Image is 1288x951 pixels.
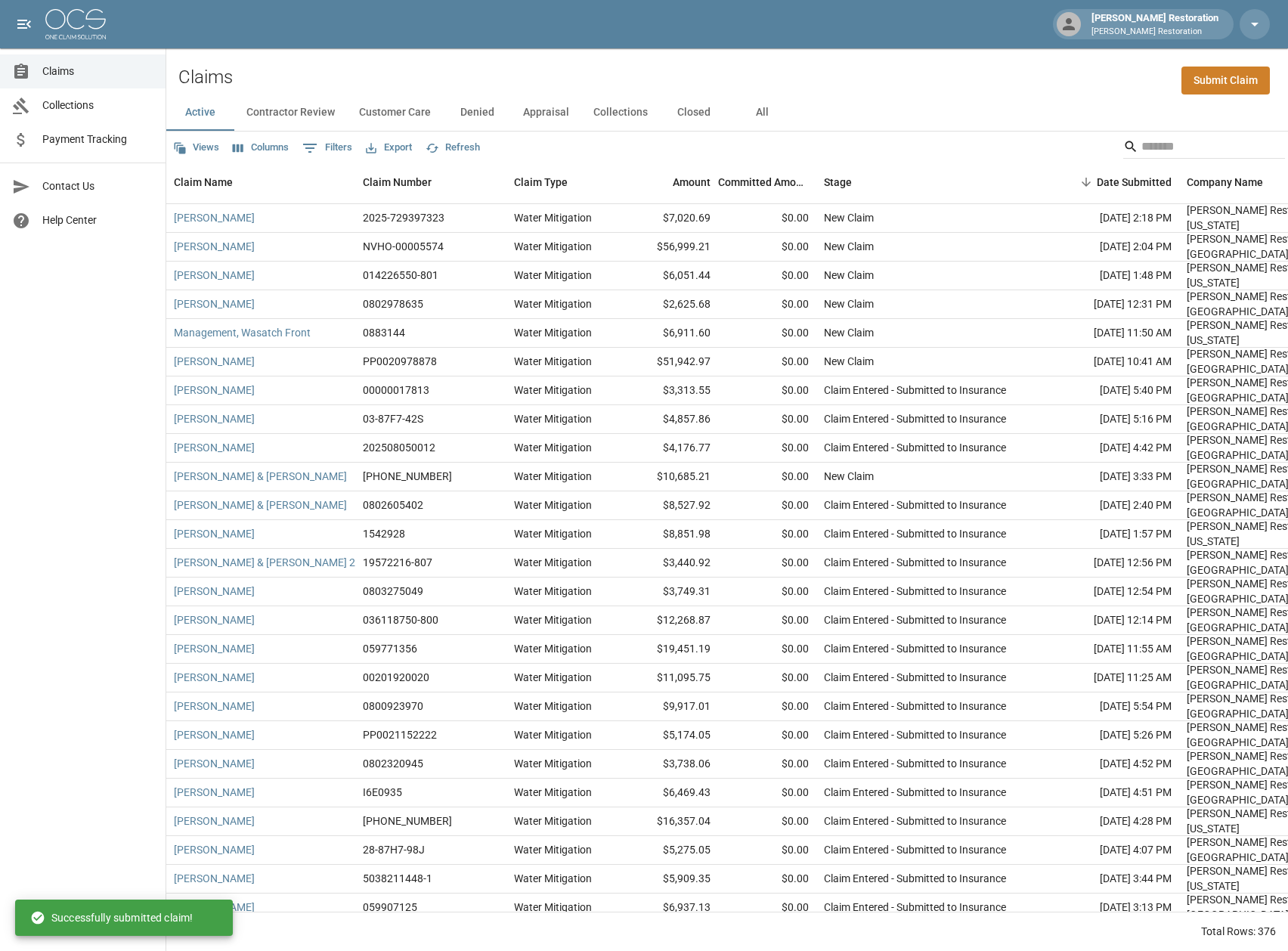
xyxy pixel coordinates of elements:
[174,670,255,685] a: [PERSON_NAME]
[30,904,193,931] div: Successfully submitted claim!
[1043,865,1179,894] div: [DATE] 3:44 PM
[514,239,592,254] div: Water Mitigation
[620,233,718,262] div: $56,999.21
[363,440,435,455] div: 202508050012
[363,727,437,742] div: PP0021152222
[620,606,718,635] div: $12,268.87
[824,900,1006,915] div: Claim Entered - Submitted to Insurance
[514,268,592,283] div: Water Mitigation
[824,526,1006,541] div: Claim Entered - Submitted to Insurance
[824,641,1006,656] div: Claim Entered - Submitted to Insurance
[514,785,592,800] div: Water Mitigation
[718,807,816,836] div: $0.00
[581,94,660,131] button: Collections
[824,411,1006,426] div: Claim Entered - Submitted to Insurance
[718,405,816,434] div: $0.00
[363,871,432,886] div: 5038211448-1
[824,161,852,203] div: Stage
[824,296,874,311] div: New Claim
[1043,376,1179,405] div: [DATE] 5:40 PM
[718,894,816,922] div: $0.00
[718,750,816,779] div: $0.00
[514,497,592,513] div: Water Mitigation
[620,348,718,376] div: $51,942.97
[620,894,718,922] div: $6,937.13
[514,584,592,599] div: Water Mitigation
[718,836,816,865] div: $0.00
[363,411,423,426] div: 03-87F7-42S
[363,383,429,398] div: 00000017813
[514,813,592,829] div: Water Mitigation
[363,161,432,203] div: Claim Number
[174,871,255,886] a: [PERSON_NAME]
[363,584,423,599] div: 0803275049
[1043,692,1179,721] div: [DATE] 5:54 PM
[620,491,718,520] div: $8,527.92
[824,727,1006,742] div: Claim Entered - Submitted to Insurance
[363,699,423,714] div: 0800923970
[174,699,255,714] a: [PERSON_NAME]
[42,178,153,194] span: Contact Us
[514,900,592,915] div: Water Mitigation
[363,670,429,685] div: 00201920020
[718,204,816,233] div: $0.00
[178,67,233,88] h2: Claims
[174,584,255,599] a: [PERSON_NAME]
[174,469,347,484] a: [PERSON_NAME] & [PERSON_NAME]
[363,555,432,570] div: 19572216-807
[9,9,39,39] button: open drawer
[42,212,153,228] span: Help Center
[363,325,405,340] div: 0883144
[1187,161,1263,203] div: Company Name
[824,813,1006,829] div: Claim Entered - Submitted to Insurance
[1043,549,1179,578] div: [DATE] 12:56 PM
[363,210,444,225] div: 2025-729397323
[620,463,718,491] div: $10,685.21
[1043,894,1179,922] div: [DATE] 3:13 PM
[718,434,816,463] div: $0.00
[620,578,718,606] div: $3,749.31
[620,836,718,865] div: $5,275.05
[824,699,1006,714] div: Claim Entered - Submitted to Insurance
[620,779,718,807] div: $6,469.43
[174,756,255,771] a: [PERSON_NAME]
[42,64,153,79] span: Claims
[1043,405,1179,434] div: [DATE] 5:16 PM
[363,612,438,627] div: 036118750-800
[728,94,796,131] button: All
[514,210,592,225] div: Water Mitigation
[174,526,255,541] a: [PERSON_NAME]
[620,635,718,664] div: $19,451.19
[718,290,816,319] div: $0.00
[363,239,444,254] div: NVHO-00005574
[1043,290,1179,319] div: [DATE] 12:31 PM
[718,578,816,606] div: $0.00
[511,94,581,131] button: Appraisal
[1043,161,1179,203] div: Date Submitted
[514,325,592,340] div: Water Mitigation
[824,469,874,484] div: New Claim
[718,635,816,664] div: $0.00
[514,842,592,857] div: Water Mitigation
[620,520,718,549] div: $8,851.98
[363,354,437,369] div: PP0020978878
[506,161,620,203] div: Claim Type
[174,555,355,570] a: [PERSON_NAME] & [PERSON_NAME] 2
[718,692,816,721] div: $0.00
[1043,836,1179,865] div: [DATE] 4:07 PM
[299,136,356,160] button: Show filters
[363,900,417,915] div: 059907125
[362,136,416,160] button: Export
[45,9,106,39] img: ocs-logo-white-transparent.png
[1085,11,1225,38] div: [PERSON_NAME] Restoration
[347,94,443,131] button: Customer Care
[174,813,255,829] a: [PERSON_NAME]
[824,268,874,283] div: New Claim
[1043,635,1179,664] div: [DATE] 11:55 AM
[660,94,728,131] button: Closed
[718,721,816,750] div: $0.00
[514,727,592,742] div: Water Mitigation
[718,233,816,262] div: $0.00
[514,411,592,426] div: Water Mitigation
[514,555,592,570] div: Water Mitigation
